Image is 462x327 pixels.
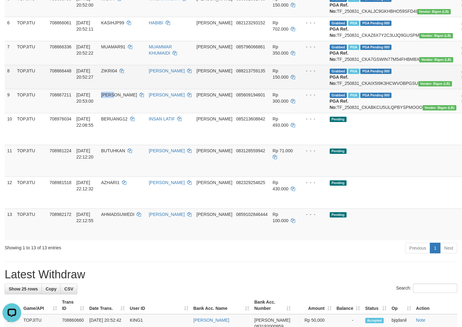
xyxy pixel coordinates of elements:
[197,68,232,73] span: [PERSON_NAME]
[252,296,293,314] th: Bank Acc. Number: activate to sort column ascending
[15,208,47,240] td: TOPJITU
[76,148,94,159] span: [DATE] 22:12:20
[236,116,265,121] span: Copy 085213608842 to clipboard
[389,296,413,314] th: Op: activate to sort column ascending
[197,20,232,25] span: [PERSON_NAME]
[76,44,94,56] span: [DATE] 20:52:22
[236,212,268,217] span: Copy 0859102846444 to clipboard
[236,180,265,185] span: Copy 082329254625 to clipboard
[273,44,289,56] span: Rp 350.000
[76,20,94,32] span: [DATE] 20:52:11
[101,148,125,153] span: BUTUHKAN
[191,296,252,314] th: Bank Acc. Name: activate to sort column ascending
[101,212,134,217] span: AHMADSUWEDI
[348,45,359,50] span: Marked by bjqdanil
[41,284,61,294] a: Copy
[330,27,348,38] b: PGA Ref. No:
[273,116,289,128] span: Rp 493.000
[334,296,363,314] th: Balance: activate to sort column ascending
[87,296,127,314] th: Date Trans.: activate to sort column ascending
[5,296,21,314] th: ID: activate to sort column descending
[5,65,15,89] td: 8
[15,17,47,41] td: TOPJITU
[127,296,191,314] th: User ID: activate to sort column ascending
[365,318,384,323] span: Accepted
[149,92,185,97] a: [PERSON_NAME]
[417,9,451,14] span: Vendor URL: https://dashboard.q2checkout.com/secure
[15,41,47,65] td: TOPJITU
[5,17,15,41] td: 6
[273,20,289,32] span: Rp 702.000
[149,180,185,185] a: [PERSON_NAME]
[5,145,15,177] td: 11
[15,145,47,177] td: TOPJITU
[330,180,347,186] span: Pending
[50,148,71,153] span: 708981224
[273,92,289,104] span: Rp 300.000
[396,284,457,293] label: Search:
[301,116,325,122] div: - - -
[363,296,389,314] th: Status: activate to sort column ascending
[273,180,289,191] span: Rp 430.000
[46,286,56,291] span: Copy
[301,148,325,154] div: - - -
[50,212,71,217] span: 708982172
[50,116,71,121] span: 708976034
[273,212,289,223] span: Rp 100.000
[50,20,71,25] span: 708866061
[236,92,265,97] span: Copy 085609194601 to clipboard
[430,243,440,253] a: 1
[197,116,232,121] span: [PERSON_NAME]
[50,180,71,185] span: 708981518
[273,148,293,153] span: Rp 71.000
[327,17,459,41] td: TF_250831_CKAZ6X7Y2C3UJQ9GUSPM
[193,318,229,323] a: [PERSON_NAME]
[149,212,185,217] a: [PERSON_NAME]
[236,68,265,73] span: Copy 088213759135 to clipboard
[5,41,15,65] td: 7
[197,212,232,217] span: [PERSON_NAME]
[149,20,163,25] a: HABIBI
[419,33,453,38] span: Vendor URL: https://dashboard.q2checkout.com/secure
[76,68,94,80] span: [DATE] 20:52:27
[15,65,47,89] td: TOPJITU
[5,177,15,208] td: 12
[330,51,348,62] b: PGA Ref. No:
[330,93,347,98] span: Grabbed
[360,21,391,26] span: PGA Pending
[301,44,325,50] div: - - -
[327,89,459,113] td: TF_250831_CKABKCU5ULQPBYSPMOOO
[5,242,188,251] div: Showing 1 to 13 of 13 entries
[197,44,232,49] span: [PERSON_NAME]
[330,212,347,217] span: Pending
[149,148,185,153] a: [PERSON_NAME]
[2,2,21,21] button: Open LiveChat chat widget
[60,296,87,314] th: Trans ID: activate to sort column ascending
[101,44,125,49] span: MUAMAR91
[418,81,452,86] span: Vendor URL: https://dashboard.q2checkout.com/secure
[197,148,232,153] span: [PERSON_NAME]
[236,20,265,25] span: Copy 082123293152 to clipboard
[236,148,265,153] span: Copy 083128559942 to clipboard
[301,92,325,98] div: - - -
[330,21,347,26] span: Grabbed
[9,286,38,291] span: Show 25 rows
[15,113,47,145] td: TOPJITU
[149,68,185,73] a: [PERSON_NAME]
[76,180,94,191] span: [DATE] 22:12:32
[414,296,457,314] th: Action
[5,113,15,145] td: 10
[416,318,426,323] a: Note
[5,89,15,113] td: 9
[76,116,94,128] span: [DATE] 22:08:55
[5,268,457,281] h1: Latest Withdraw
[64,286,73,291] span: CSV
[348,69,359,74] span: Marked by bjqdanil
[149,116,175,121] a: INSAN LATIF
[101,116,128,121] span: BERUANG12
[15,177,47,208] td: TOPJITU
[405,243,430,253] a: Previous
[301,68,325,74] div: - - -
[330,45,347,50] span: Grabbed
[50,44,71,49] span: 708866336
